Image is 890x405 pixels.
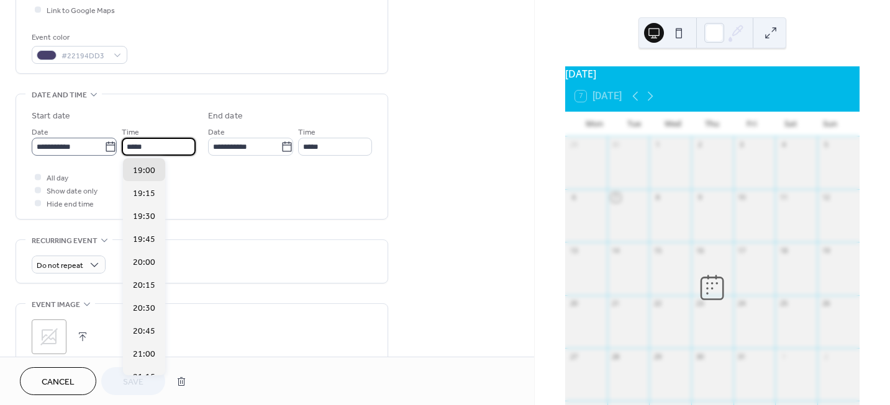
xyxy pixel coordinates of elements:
span: Date [208,126,225,139]
div: Wed [653,112,692,136]
div: 4 [779,140,788,149]
div: 26 [821,299,830,308]
span: 19:45 [133,233,155,246]
div: 11 [779,193,788,202]
div: 12 [821,193,830,202]
div: 2 [695,140,704,149]
span: 19:00 [133,164,155,177]
span: Time [298,126,316,139]
div: Tue [614,112,653,136]
span: 21:15 [133,371,155,384]
div: Event color [32,31,125,44]
span: Cancel [42,376,75,389]
span: 20:45 [133,325,155,338]
div: 3 [737,140,747,149]
div: 6 [569,193,578,202]
div: 25 [779,299,788,308]
span: #22194DD3 [61,50,107,63]
div: 28 [611,352,620,361]
div: 22 [653,299,662,308]
span: Date and time [32,89,87,102]
div: 19 [821,246,830,255]
div: Start date [32,110,70,123]
div: 15 [653,246,662,255]
span: 19:30 [133,210,155,223]
span: Event image [32,298,80,311]
div: 20 [569,299,578,308]
span: All day [47,172,68,185]
div: 8 [653,193,662,202]
div: 16 [695,246,704,255]
div: 9 [695,193,704,202]
span: 20:30 [133,302,155,315]
span: Do not repeat [37,259,83,273]
div: ; [32,319,66,354]
div: 24 [737,299,747,308]
span: Time [122,126,139,139]
div: 31 [737,352,747,361]
div: 23 [695,299,704,308]
div: Thu [692,112,732,136]
button: Cancel [20,367,96,395]
div: 18 [779,246,788,255]
span: Recurring event [32,234,98,247]
div: 13 [569,246,578,255]
span: 21:00 [133,348,155,361]
span: 20:00 [133,256,155,269]
div: Sat [771,112,811,136]
div: 14 [611,246,620,255]
div: 17 [737,246,747,255]
div: 21 [611,299,620,308]
span: 20:15 [133,279,155,292]
div: 5 [821,140,830,149]
div: 27 [569,352,578,361]
span: Show date only [47,185,98,198]
span: 19:15 [133,187,155,200]
div: 7 [611,193,620,202]
div: 30 [611,140,620,149]
div: [DATE] [565,66,860,81]
div: End date [208,110,243,123]
div: 30 [695,352,704,361]
div: 1 [653,140,662,149]
span: Link to Google Maps [47,4,115,17]
div: 2 [821,352,830,361]
div: 29 [653,352,662,361]
span: Date [32,126,48,139]
div: 29 [569,140,578,149]
div: Fri [732,112,771,136]
span: Hide end time [47,198,94,211]
div: Sun [811,112,850,136]
div: 10 [737,193,747,202]
div: Mon [575,112,614,136]
div: 1 [779,352,788,361]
